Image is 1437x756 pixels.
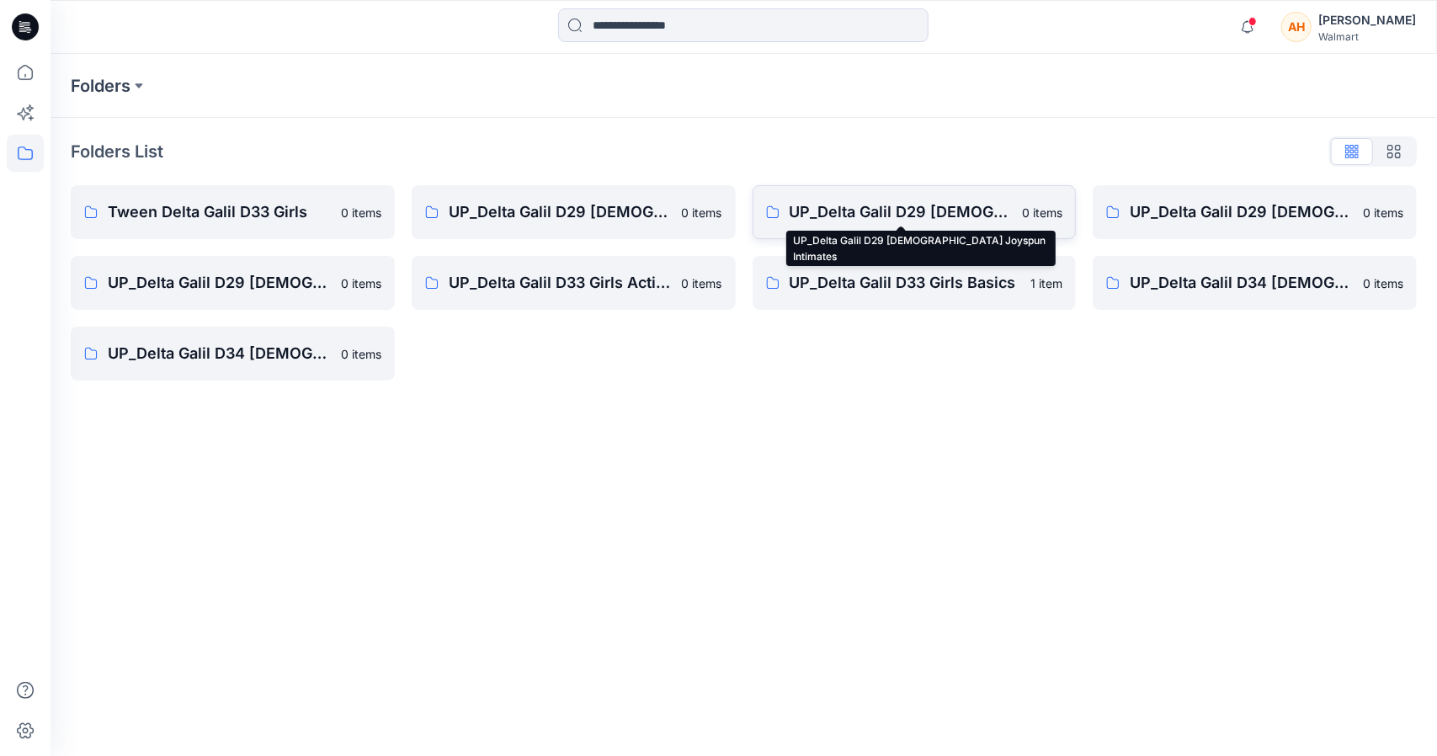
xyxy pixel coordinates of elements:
[1022,204,1062,221] p: 0 items
[108,200,331,224] p: Tween Delta Galil D33 Girls
[1030,274,1062,292] p: 1 item
[753,256,1077,310] a: UP_Delta Galil D33 Girls Basics1 item
[1130,271,1353,295] p: UP_Delta Galil D34 [DEMOGRAPHIC_DATA] Active
[412,256,736,310] a: UP_Delta Galil D33 Girls Active0 items
[341,345,381,363] p: 0 items
[1363,204,1403,221] p: 0 items
[1363,274,1403,292] p: 0 items
[1093,256,1417,310] a: UP_Delta Galil D34 [DEMOGRAPHIC_DATA] Active0 items
[1093,185,1417,239] a: UP_Delta Galil D29 [DEMOGRAPHIC_DATA] NOBO Intimates0 items
[71,74,130,98] a: Folders
[1281,12,1312,42] div: AH
[449,200,672,224] p: UP_Delta Galil D29 [DEMOGRAPHIC_DATA] Avia Intimates
[71,256,395,310] a: UP_Delta Galil D29 [DEMOGRAPHIC_DATA] Sleep0 items
[1130,200,1353,224] p: UP_Delta Galil D29 [DEMOGRAPHIC_DATA] NOBO Intimates
[682,274,722,292] p: 0 items
[1318,10,1416,30] div: [PERSON_NAME]
[449,271,672,295] p: UP_Delta Galil D33 Girls Active
[71,327,395,381] a: UP_Delta Galil D34 [DEMOGRAPHIC_DATA] RTW0 items
[682,204,722,221] p: 0 items
[341,274,381,292] p: 0 items
[108,342,331,365] p: UP_Delta Galil D34 [DEMOGRAPHIC_DATA] RTW
[790,200,1013,224] p: UP_Delta Galil D29 [DEMOGRAPHIC_DATA] Joyspun Intimates
[341,204,381,221] p: 0 items
[412,185,736,239] a: UP_Delta Galil D29 [DEMOGRAPHIC_DATA] Avia Intimates0 items
[71,139,163,164] p: Folders List
[71,185,395,239] a: Tween Delta Galil D33 Girls0 items
[1318,30,1416,43] div: Walmart
[108,271,331,295] p: UP_Delta Galil D29 [DEMOGRAPHIC_DATA] Sleep
[790,271,1021,295] p: UP_Delta Galil D33 Girls Basics
[753,185,1077,239] a: UP_Delta Galil D29 [DEMOGRAPHIC_DATA] Joyspun Intimates0 items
